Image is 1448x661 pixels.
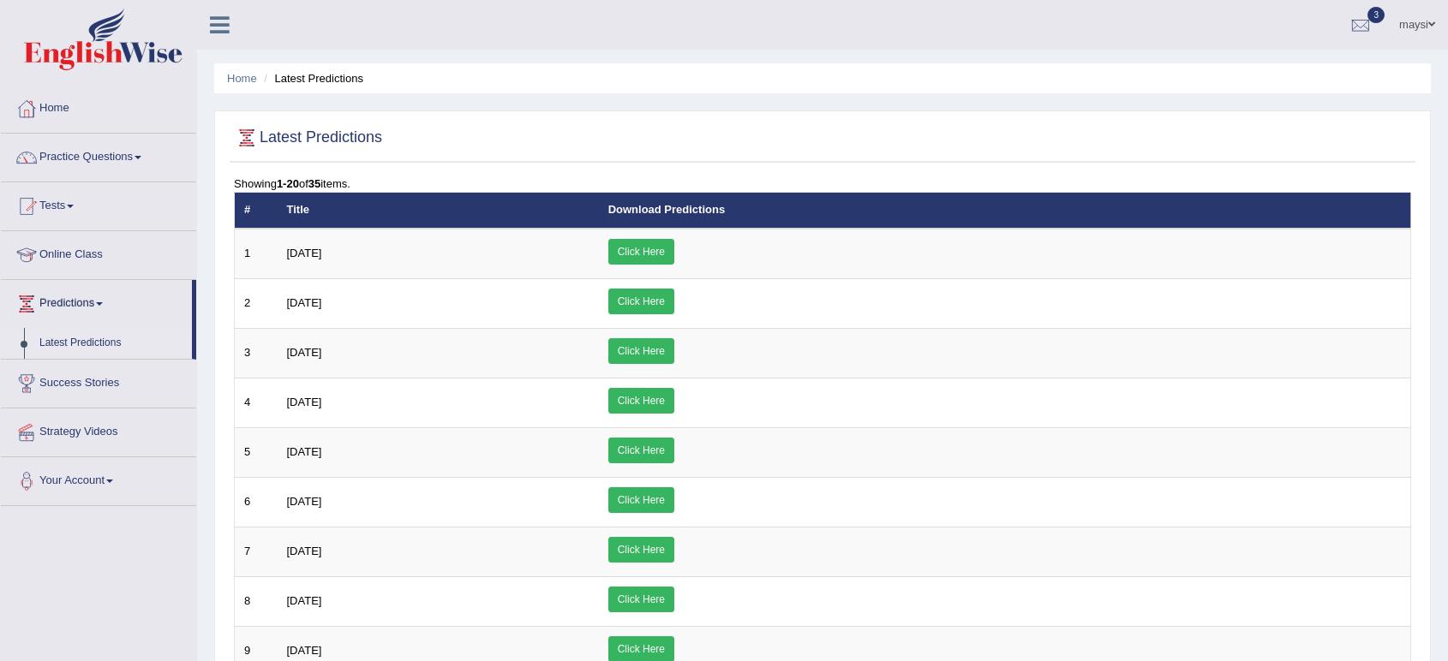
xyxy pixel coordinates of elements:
span: [DATE] [287,296,322,309]
span: [DATE] [287,346,322,359]
li: Latest Predictions [260,70,363,86]
a: Your Account [1,457,196,500]
td: 4 [235,378,278,427]
span: 3 [1367,7,1385,23]
span: [DATE] [287,445,322,458]
td: 8 [235,576,278,626]
a: Predictions [1,280,192,323]
th: Title [278,193,599,229]
a: Success Stories [1,360,196,402]
td: 5 [235,427,278,477]
td: 1 [235,229,278,279]
td: 2 [235,278,278,328]
td: 7 [235,527,278,576]
a: Home [227,72,257,85]
span: [DATE] [287,545,322,557]
a: Online Class [1,231,196,274]
th: # [235,193,278,229]
a: Practice Questions [1,134,196,176]
h2: Latest Predictions [234,125,382,151]
a: Click Here [608,587,674,612]
a: Strategy Videos [1,408,196,451]
span: [DATE] [287,644,322,657]
a: Click Here [608,289,674,314]
a: Click Here [608,438,674,463]
span: [DATE] [287,396,322,408]
th: Download Predictions [599,193,1411,229]
span: [DATE] [287,495,322,508]
b: 1-20 [277,177,299,190]
a: Click Here [608,338,674,364]
b: 35 [308,177,320,190]
a: Tests [1,182,196,225]
a: Click Here [608,487,674,513]
a: Click Here [608,388,674,414]
div: Showing of items. [234,176,1411,192]
a: Click Here [608,239,674,265]
a: Home [1,85,196,128]
a: Click Here [608,537,674,563]
td: 3 [235,328,278,378]
td: 6 [235,477,278,527]
span: [DATE] [287,247,322,259]
span: [DATE] [287,594,322,607]
a: Latest Predictions [32,328,192,359]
